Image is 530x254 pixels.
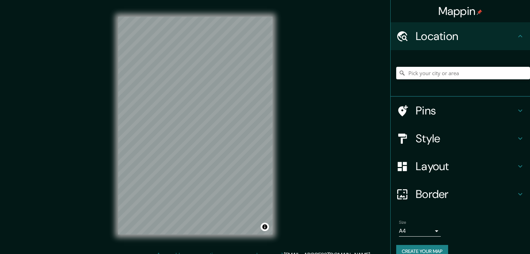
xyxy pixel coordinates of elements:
div: Layout [391,152,530,180]
h4: Layout [416,159,516,173]
h4: Style [416,132,516,145]
div: Location [391,22,530,50]
input: Pick your city or area [396,67,530,79]
div: Style [391,125,530,152]
h4: Pins [416,104,516,118]
label: Size [399,220,406,225]
button: Toggle attribution [261,223,269,231]
canvas: Map [118,17,272,235]
div: Border [391,180,530,208]
div: Pins [391,97,530,125]
div: A4 [399,225,441,237]
h4: Location [416,29,516,43]
h4: Mappin [438,4,483,18]
img: pin-icon.png [477,9,482,15]
h4: Border [416,187,516,201]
